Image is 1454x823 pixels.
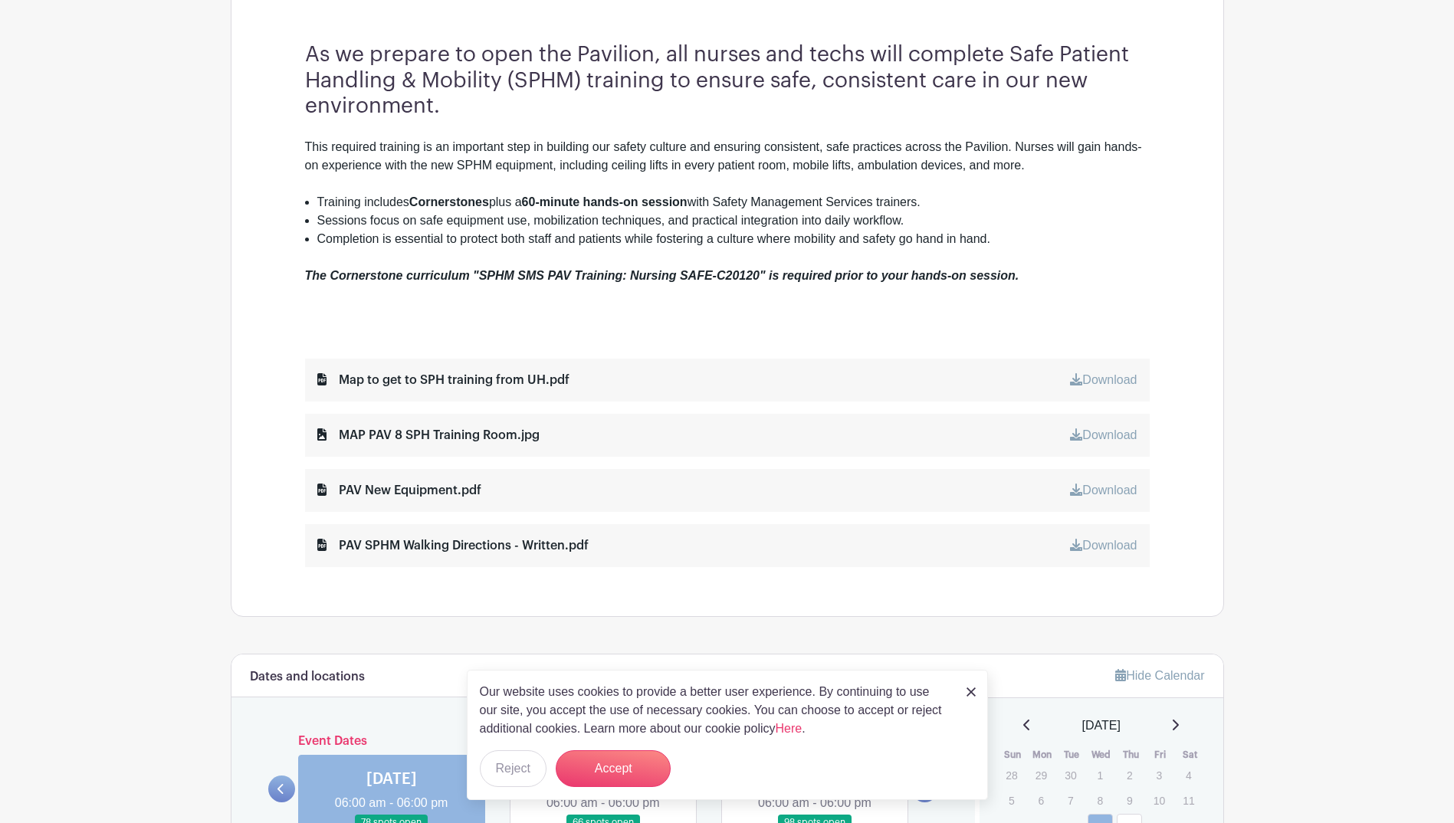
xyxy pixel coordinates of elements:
p: 10 [1147,789,1172,812]
p: 30 [1058,763,1083,787]
h3: As we prepare to open the Pavilion, all nurses and techs will complete Safe Patient Handling & Mo... [305,42,1150,120]
p: 28 [999,763,1024,787]
th: Sun [998,747,1028,762]
img: close_button-5f87c8562297e5c2d7936805f587ecaba9071eb48480494691a3f1689db116b3.svg [967,687,976,697]
th: Tue [1057,747,1087,762]
div: Map to get to SPH training from UH.pdf [317,371,569,389]
h6: Event Dates [295,734,912,749]
li: Completion is essential to protect both staff and patients while fostering a culture where mobili... [317,230,1150,248]
strong: 60-minute hands-on session [522,195,688,208]
div: MAP PAV 8 SPH Training Room.jpg [317,426,540,444]
p: 3 [1147,763,1172,787]
a: Here [776,722,802,735]
p: 4 [1176,763,1201,787]
a: Download [1070,484,1137,497]
span: [DATE] [1082,716,1121,735]
em: The Cornerstone curriculum "SPHM SMS PAV Training: Nursing SAFE-C20120" is required prior to your... [305,269,1019,282]
div: PAV SPHM Walking Directions - Written.pdf [317,536,589,555]
div: PAV New Equipment.pdf [317,481,481,500]
th: Fri [1146,747,1176,762]
p: 6 [1029,789,1054,812]
p: 9 [1117,789,1142,812]
h6: Dates and locations [250,670,365,684]
a: Hide Calendar [1115,669,1204,682]
p: 11 [1176,789,1201,812]
li: Training includes plus a with Safety Management Services trainers. [317,193,1150,211]
th: Wed [1087,747,1117,762]
p: 7 [1058,789,1083,812]
button: Reject [480,750,546,787]
th: Sat [1175,747,1205,762]
a: Download [1070,428,1137,441]
li: Sessions focus on safe equipment use, mobilization techniques, and practical integration into dai... [317,211,1150,230]
strong: Cornerstones [409,195,489,208]
p: 8 [1088,789,1113,812]
p: 29 [1029,763,1054,787]
p: 2 [1117,763,1142,787]
button: Accept [556,750,671,787]
p: 5 [999,789,1024,812]
p: 1 [1088,763,1113,787]
a: Download [1070,539,1137,552]
p: Our website uses cookies to provide a better user experience. By continuing to use our site, you ... [480,683,950,738]
th: Mon [1028,747,1058,762]
div: This required training is an important step in building our safety culture and ensuring consisten... [305,138,1150,193]
a: Download [1070,373,1137,386]
th: Thu [1116,747,1146,762]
